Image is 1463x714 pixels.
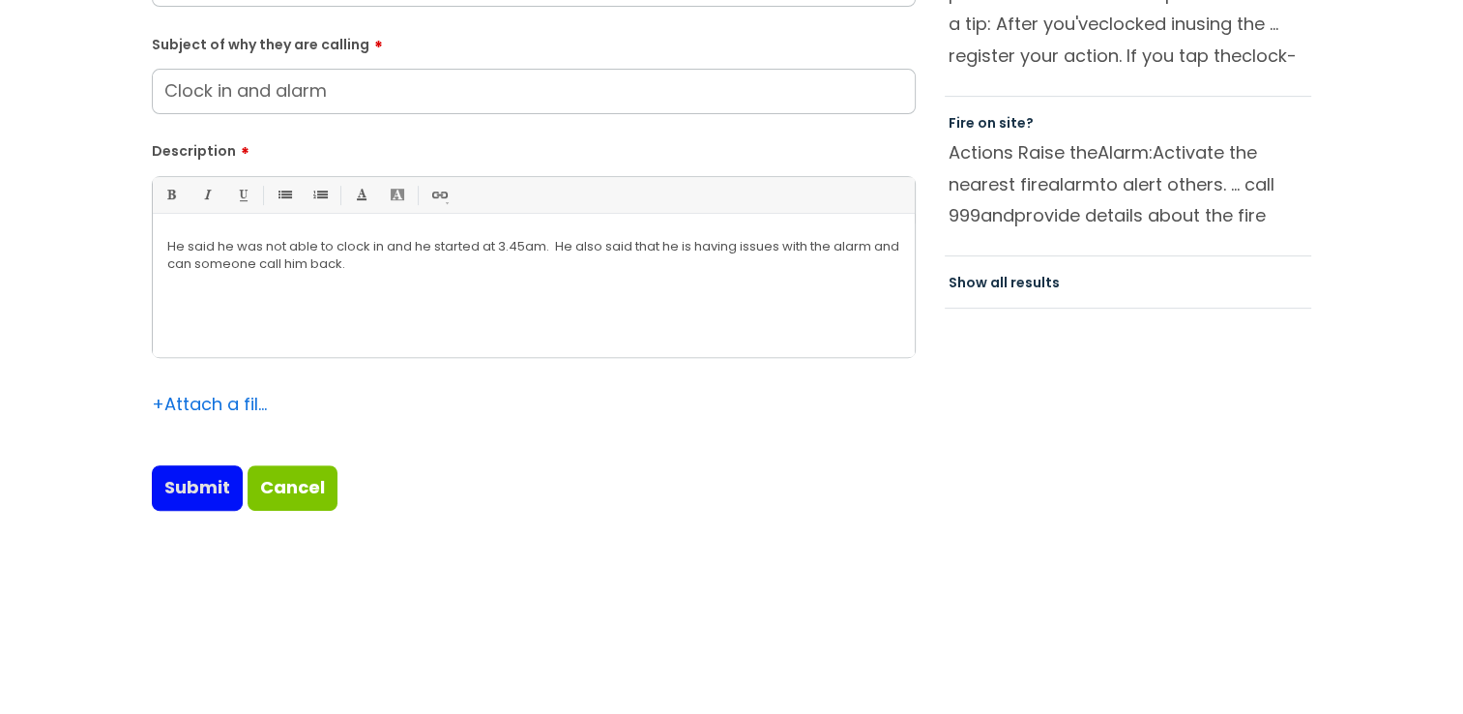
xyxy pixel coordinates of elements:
span: in [1171,12,1185,36]
span: Alarm: [1097,140,1153,164]
a: 1. Ordered List (Ctrl-Shift-8) [307,183,332,207]
input: Submit [152,465,243,510]
label: Subject of why they are calling [152,30,916,53]
a: Fire on site? [949,113,1034,133]
a: Link [426,183,451,207]
a: Show all results [949,273,1060,292]
p: He said he was not able to clock in and he started at 3.45am. He also said that he is having issu... [167,238,900,273]
a: Cancel [248,465,337,510]
a: Font Color [349,183,373,207]
span: alarm [1048,172,1099,196]
div: Attach a file [152,389,268,420]
span: and [980,203,1014,227]
label: Description [152,136,916,160]
span: clocked [1098,12,1166,36]
a: Underline(Ctrl-U) [230,183,254,207]
p: Actions Raise the Activate the nearest fire to alert others. ... call 999 provide details about t... [949,137,1308,230]
a: Bold (Ctrl-B) [159,183,183,207]
a: Back Color [385,183,409,207]
a: Italic (Ctrl-I) [194,183,219,207]
a: • Unordered List (Ctrl-Shift-7) [272,183,296,207]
